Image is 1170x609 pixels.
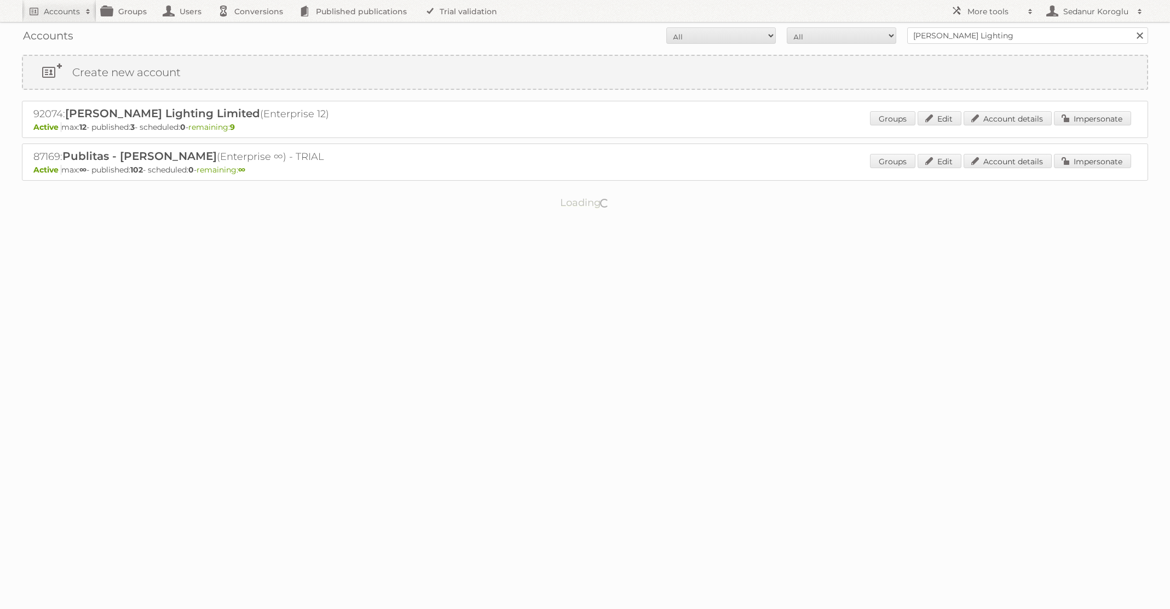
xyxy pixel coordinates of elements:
a: Groups [870,111,915,125]
h2: 87169: (Enterprise ∞) - TRIAL [33,150,417,164]
a: Edit [918,154,961,168]
strong: 102 [130,165,143,175]
a: Groups [870,154,915,168]
a: Impersonate [1054,111,1131,125]
span: remaining: [197,165,245,175]
strong: 0 [188,165,194,175]
strong: ∞ [238,165,245,175]
span: [PERSON_NAME] Lighting Limited [65,107,260,120]
h2: Accounts [44,6,80,17]
strong: 9 [230,122,235,132]
a: Account details [964,154,1052,168]
h2: More tools [967,6,1022,17]
span: Active [33,122,61,132]
p: max: - published: - scheduled: - [33,122,1137,132]
p: Loading [526,192,644,214]
span: Publitas - [PERSON_NAME] [62,150,217,163]
span: remaining: [188,122,235,132]
h2: Sedanur Koroglu [1061,6,1132,17]
p: max: - published: - scheduled: - [33,165,1137,175]
h2: 92074: (Enterprise 12) [33,107,417,121]
a: Impersonate [1054,154,1131,168]
strong: 12 [79,122,87,132]
a: Create new account [23,56,1147,89]
strong: 3 [130,122,135,132]
strong: 0 [180,122,186,132]
span: Active [33,165,61,175]
a: Edit [918,111,961,125]
a: Account details [964,111,1052,125]
strong: ∞ [79,165,87,175]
